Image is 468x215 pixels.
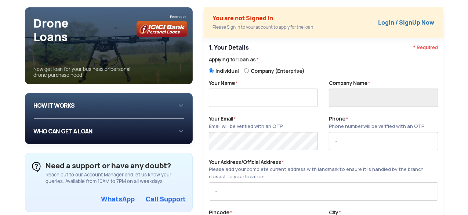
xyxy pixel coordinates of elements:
p: 1. Your Details [209,43,438,52]
div: Email will be verified with an OTP [209,123,283,130]
input: - [209,89,318,107]
label: Your Email [209,115,283,130]
div: Phone number will be verified with an OTP [329,123,424,130]
a: WhatsApp [101,195,135,203]
input: - [329,132,438,150]
div: Need a support or have any doubt? [46,160,186,172]
span: Company (Enterprise) [251,67,304,75]
div: HOW IT WORKS [34,99,184,112]
input: - [329,89,438,107]
input: Individual [209,67,214,75]
div: You are not Signed In [213,14,313,23]
h1: Drone Loans [34,17,193,44]
span: Individual [215,67,239,75]
label: Applying for loan as [209,56,438,64]
a: Call Support [146,195,186,203]
input: Company (Enterprise) [244,67,249,75]
img: bg_icicilogo1.png [137,15,187,37]
div: Now get loan for your business or personal drone purchase need [34,61,193,84]
input: - [209,182,438,201]
label: Company Name [329,79,370,87]
label: Your Address/Official Address [209,158,438,181]
div: WHO CAN GET A LOAN [34,125,184,138]
span: * Required [414,43,438,52]
label: Your Name [209,79,237,87]
div: Please add your complete current address with landmark to ensure it is handled by the branch clos... [209,166,438,180]
div: Please Sign In to your account to apply for the loan [213,23,313,32]
a: LogIn / SignUp Now [378,19,435,26]
div: Reach out to our Account Manager and let us know your queries. Available from 10AM to 7PM on all ... [46,172,186,185]
label: Phone [329,115,424,130]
